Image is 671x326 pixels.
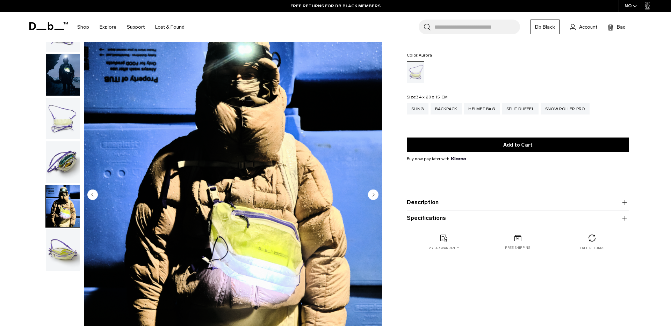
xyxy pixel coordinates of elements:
[407,95,448,99] legend: Size:
[46,141,80,183] img: Weigh_Lighter_Sling_10L_3.png
[45,97,80,140] button: Weigh_Lighter_Sling_10L_2.png
[72,12,190,42] nav: Main Navigation
[77,15,89,39] a: Shop
[407,103,428,114] a: Sling
[464,103,500,114] a: Helmet Bag
[46,185,80,227] img: Weigh Lighter Sling 10L Aurora
[87,189,98,201] button: Previous slide
[451,157,466,160] img: {"height" => 20, "alt" => "Klarna"}
[45,141,80,184] button: Weigh_Lighter_Sling_10L_3.png
[407,156,466,162] span: Buy now pay later with
[541,103,590,114] a: Snow Roller Pro
[429,246,459,251] p: 2 year warranty
[45,53,80,96] button: Weigh_Lighter_Sling_10L_Lifestyle.png
[290,3,381,9] a: FREE RETURNS FOR DB BLACK MEMBERS
[45,229,80,272] button: Weigh_Lighter_Sling_10L_4.png
[502,103,539,114] a: Split Duffel
[617,23,626,31] span: Bag
[579,23,597,31] span: Account
[570,23,597,31] a: Account
[45,185,80,228] button: Weigh Lighter Sling 10L Aurora
[46,98,80,140] img: Weigh_Lighter_Sling_10L_2.png
[100,15,116,39] a: Explore
[505,245,531,250] p: Free shipping
[531,20,560,34] a: Db Black
[419,53,432,58] span: Aurora
[608,23,626,31] button: Bag
[155,15,185,39] a: Lost & Found
[407,198,629,207] button: Description
[127,15,145,39] a: Support
[46,229,80,271] img: Weigh_Lighter_Sling_10L_4.png
[580,246,605,251] p: Free returns
[431,103,462,114] a: Backpack
[416,95,448,99] span: 34 x 20 x 15 CM
[407,61,424,83] a: Aurora
[407,214,629,222] button: Specifications
[407,138,629,152] button: Add to Cart
[46,54,80,96] img: Weigh_Lighter_Sling_10L_Lifestyle.png
[407,53,432,57] legend: Color:
[368,189,378,201] button: Next slide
